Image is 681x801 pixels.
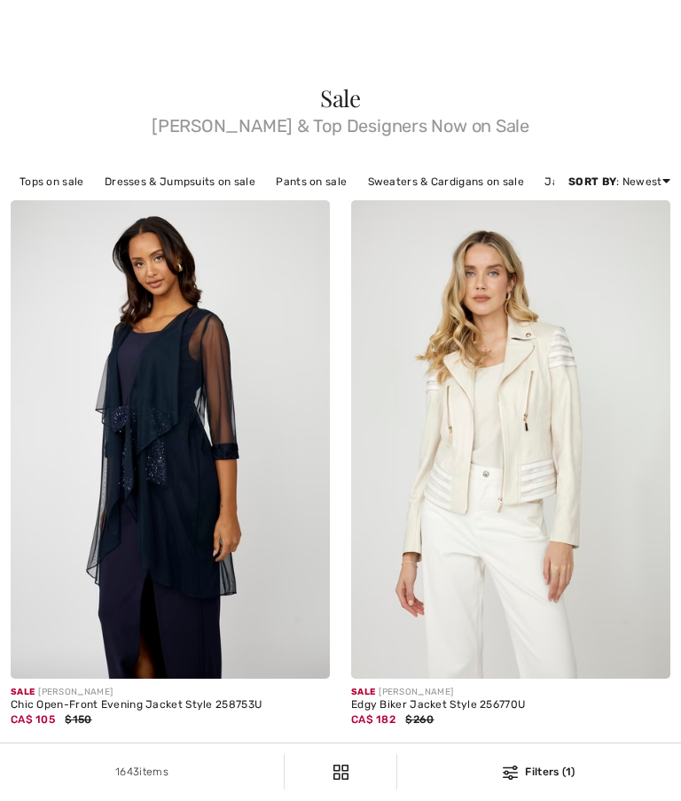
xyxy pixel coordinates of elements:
[351,699,670,712] div: Edgy Biker Jacket Style 256770U
[351,687,375,697] span: Sale
[11,200,330,679] img: Chic Open-Front Evening Jacket Style 258753U. Navy
[96,170,264,193] a: Dresses & Jumpsuits on sale
[351,713,395,726] span: CA$ 182
[65,713,91,726] span: $150
[11,686,330,699] div: [PERSON_NAME]
[333,765,348,780] img: Filters
[11,687,35,697] span: Sale
[351,686,670,699] div: [PERSON_NAME]
[405,713,434,726] span: $260
[568,174,670,190] div: : Newest
[503,766,518,780] img: Filters
[568,175,616,188] strong: Sort By
[359,170,533,193] a: Sweaters & Cardigans on sale
[267,170,356,193] a: Pants on sale
[408,764,670,780] div: Filters (1)
[11,713,55,726] span: CA$ 105
[11,170,93,193] a: Tops on sale
[11,110,670,135] span: [PERSON_NAME] & Top Designers Now on Sale
[11,699,330,712] div: Chic Open-Front Evening Jacket Style 258753U
[115,766,139,778] span: 1643
[351,200,670,679] img: Edgy Biker Jacket Style 256770U. Off White
[320,82,361,113] span: Sale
